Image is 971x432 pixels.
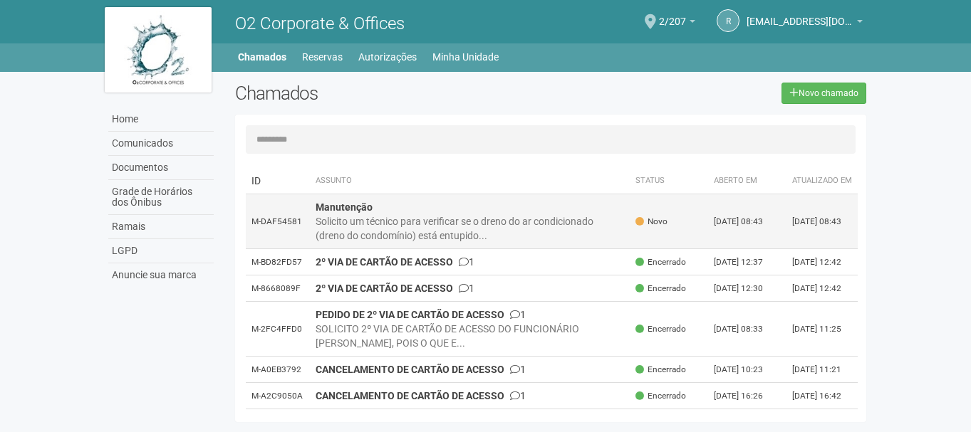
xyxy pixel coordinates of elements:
[659,2,686,27] span: 2/207
[510,309,526,320] span: 1
[786,168,858,194] th: Atualizado em
[108,156,214,180] a: Documentos
[108,215,214,239] a: Ramais
[459,256,474,268] span: 1
[786,302,858,357] td: [DATE] 11:25
[708,302,786,357] td: [DATE] 08:33
[747,18,863,29] a: [EMAIL_ADDRESS][DOMAIN_NAME]
[635,283,686,295] span: Encerrado
[108,180,214,215] a: Grade de Horários dos Ônibus
[635,364,686,376] span: Encerrado
[708,168,786,194] th: Aberto em
[786,194,858,249] td: [DATE] 08:43
[246,357,310,383] td: M-A0EB3792
[246,194,310,249] td: M-DAF54581
[358,47,417,67] a: Autorizações
[708,194,786,249] td: [DATE] 08:43
[108,263,214,287] a: Anuncie sua marca
[459,283,474,294] span: 1
[246,383,310,409] td: M-A2C9050A
[235,14,405,33] span: O2 Corporate & Offices
[108,239,214,263] a: LGPD
[708,357,786,383] td: [DATE] 10:23
[316,256,453,268] strong: 2º VIA DE CARTÃO DE ACESSO
[316,390,504,401] strong: CANCELAMENTO DE CARTÃO DE ACESSO
[432,47,499,67] a: Minha Unidade
[105,7,212,93] img: logo.jpg
[782,83,866,104] a: Novo chamado
[786,275,858,302] td: [DATE] 12:42
[310,168,630,194] th: Assunto
[717,9,739,32] a: r
[238,47,286,67] a: Chamados
[246,302,310,357] td: M-2FC4FFD0
[108,107,214,132] a: Home
[786,249,858,275] td: [DATE] 12:42
[708,383,786,409] td: [DATE] 16:26
[630,168,708,194] th: Status
[747,2,853,27] span: recepcao@benassirio.com.br
[316,364,504,375] strong: CANCELAMENTO DE CARTÃO DE ACESSO
[235,83,486,104] h2: Chamados
[246,249,310,275] td: M-BD82FD57
[302,47,343,67] a: Reservas
[316,322,625,350] div: SOLICITO 2º VIA DE CARTÃO DE ACESSO DO FUNCIONÁRIO [PERSON_NAME], POIS O QUE E...
[316,309,504,320] strong: PEDIDO DE 2º VIA DE CARTÃO DE ACESSO
[316,283,453,294] strong: 2º VIA DE CARTÃO DE ACESSO
[510,364,526,375] span: 1
[786,383,858,409] td: [DATE] 16:42
[708,249,786,275] td: [DATE] 12:37
[108,132,214,156] a: Comunicados
[786,357,858,383] td: [DATE] 11:21
[635,323,686,335] span: Encerrado
[659,18,695,29] a: 2/207
[246,168,310,194] td: ID
[635,216,668,228] span: Novo
[316,214,625,243] div: Solicito um técnico para verificar se o dreno do ar condicionado (dreno do condomínio) está entup...
[316,201,373,213] strong: Manutenção
[510,390,526,401] span: 1
[708,275,786,302] td: [DATE] 12:30
[246,275,310,302] td: M-8668089F
[635,390,686,402] span: Encerrado
[635,256,686,268] span: Encerrado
